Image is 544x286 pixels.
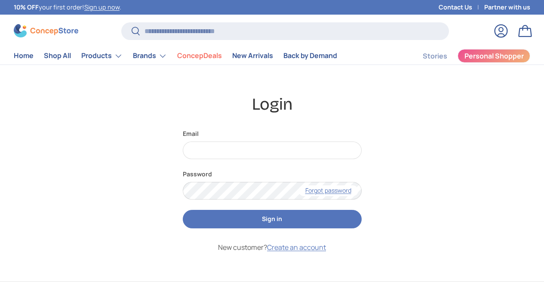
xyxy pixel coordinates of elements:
[183,210,362,228] button: Sign in
[128,47,172,65] summary: Brands
[298,185,358,196] a: Forgot password
[232,47,273,64] a: New Arrivals
[14,24,78,37] img: ConcepStore
[439,3,484,12] a: Contact Us
[84,3,120,11] a: Sign up now
[81,47,123,65] a: Products
[183,129,362,138] label: Email
[44,47,71,64] a: Shop All
[76,47,128,65] summary: Products
[14,3,39,11] strong: 10% OFF
[267,243,326,252] a: Create an account
[464,52,524,59] span: Personal Shopper
[423,48,447,65] a: Stories
[183,169,362,178] label: Password
[177,47,222,64] a: ConcepDeals
[14,3,121,12] p: your first order! .
[183,242,362,252] p: New customer?
[458,49,530,63] a: Personal Shopper
[14,47,337,65] nav: Primary
[133,47,167,65] a: Brands
[14,93,530,115] h1: Login
[283,47,337,64] a: Back by Demand
[14,47,34,64] a: Home
[484,3,530,12] a: Partner with us
[402,47,530,65] nav: Secondary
